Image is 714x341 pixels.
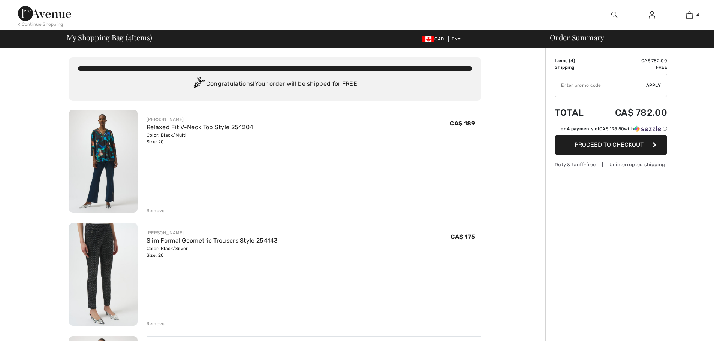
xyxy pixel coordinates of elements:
button: Proceed to Checkout [555,135,667,155]
td: CA$ 782.00 [595,100,667,125]
span: CA$ 175 [451,233,475,240]
div: Color: Black/Silver Size: 20 [147,245,278,259]
div: Color: Black/Multi Size: 20 [147,132,254,145]
img: Slim Formal Geometric Trousers Style 254143 [69,223,138,326]
div: Remove [147,320,165,327]
img: search the website [611,10,618,19]
a: Slim Formal Geometric Trousers Style 254143 [147,237,278,244]
span: CA$ 195.50 [599,126,624,131]
div: [PERSON_NAME] [147,229,278,236]
img: Canadian Dollar [422,36,434,42]
div: Remove [147,207,165,214]
div: Order Summary [541,34,710,41]
span: My Shopping Bag ( Items) [67,34,153,41]
div: or 4 payments ofCA$ 195.50withSezzle Click to learn more about Sezzle [555,125,667,135]
a: Relaxed Fit V-Neck Top Style 254204 [147,124,254,131]
a: Sign In [643,10,661,20]
input: Promo code [555,74,646,97]
td: Total [555,100,595,125]
a: 4 [671,10,708,19]
td: CA$ 782.00 [595,57,667,64]
div: Duty & tariff-free | Uninterrupted shipping [555,161,667,168]
div: Congratulations! Your order will be shipped for FREE! [78,77,472,92]
img: My Bag [686,10,693,19]
img: Congratulation2.svg [191,77,206,92]
span: EN [452,36,461,42]
span: 4 [128,32,132,42]
span: Apply [646,82,661,89]
span: CAD [422,36,447,42]
td: Items ( ) [555,57,595,64]
div: or 4 payments of with [561,125,667,132]
div: [PERSON_NAME] [147,116,254,123]
img: Sezzle [634,125,661,132]
span: 4 [570,58,573,63]
td: Shipping [555,64,595,71]
span: CA$ 189 [450,120,475,127]
div: < Continue Shopping [18,21,63,28]
td: Free [595,64,667,71]
span: 4 [696,12,699,18]
img: My Info [649,10,655,19]
img: 1ère Avenue [18,6,71,21]
span: Proceed to Checkout [575,141,644,148]
img: Relaxed Fit V-Neck Top Style 254204 [69,110,138,213]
